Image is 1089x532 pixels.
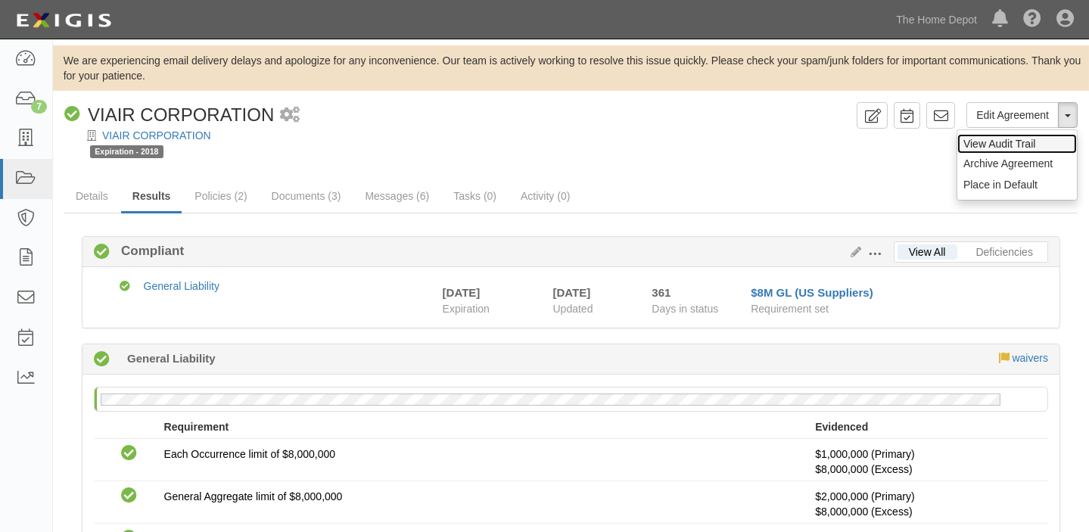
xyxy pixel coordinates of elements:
a: Tasks (0) [442,181,508,211]
strong: Evidenced [815,421,868,433]
a: View Audit Trail [957,134,1077,154]
a: Messages (6) [353,181,440,211]
p: $1,000,000 (Primary) [815,446,1037,477]
p: $2,000,000 (Primary) [815,489,1037,519]
span: Updated [553,303,593,315]
span: Policy #72RHUBF6CT3 Insurer: Hartford Casualty Insurance Company [815,506,912,518]
a: The Home Depot [888,5,985,35]
a: Results [121,181,182,213]
div: Since 08/19/2024 [652,285,739,300]
strong: Requirement [164,421,229,433]
span: Policy #72RHUBF6CT3 Insurer: Hartford Casualty Insurance Company [815,463,912,475]
span: General Aggregate limit of $8,000,000 [164,490,343,502]
a: Details [64,181,120,211]
div: VIAIR CORPORATION [64,102,274,128]
i: Compliant [121,446,137,462]
img: logo-5460c22ac91f19d4615b14bd174203de0afe785f0fc80cf4dbbc73dc1793850b.png [11,7,116,34]
a: Edit Agreement [966,102,1059,128]
span: Each Occurrence limit of $8,000,000 [164,448,335,460]
a: Activity (0) [509,181,581,211]
a: General Liability [144,280,219,292]
span: Expiration - 2018 [90,145,163,158]
a: Deficiencies [965,244,1044,260]
a: Policies (2) [183,181,258,211]
i: Compliant 361 days (since 08/19/2024) [94,352,110,368]
a: VIAIR CORPORATION [102,129,211,142]
div: [DATE] [443,285,481,300]
i: Help Center - Complianz [1023,11,1041,29]
div: [DATE] [553,285,630,300]
b: Compliant [110,242,184,260]
i: Compliant [64,107,80,123]
span: Expiration [443,301,542,316]
a: View All [898,244,957,260]
a: Documents (3) [260,181,353,211]
b: General Liability [127,350,216,366]
a: waivers [1013,352,1048,364]
i: Compliant [94,244,110,260]
span: Days in status [652,303,718,315]
i: Compliant [120,282,130,292]
div: 7 [31,100,47,114]
button: Place in Default [957,173,1077,196]
a: Edit Results [845,246,861,258]
div: We are experiencing email delivery delays and apologize for any inconvenience. Our team is active... [53,53,1089,83]
span: VIAIR CORPORATION [88,104,274,125]
a: $8M GL (US Suppliers) [751,286,873,299]
i: 1 scheduled workflow [280,107,300,123]
i: Compliant [121,488,137,504]
span: Requirement set [751,303,829,315]
a: Archive Agreement [957,154,1077,173]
